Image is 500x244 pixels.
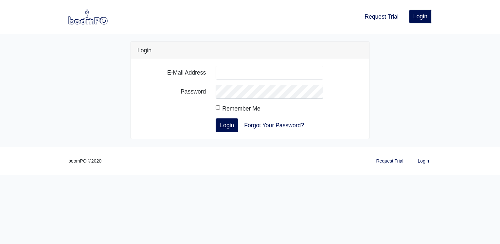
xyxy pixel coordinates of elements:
label: Remember Me [222,104,260,113]
label: Password [133,85,211,98]
a: Forgot Your Password? [240,118,308,132]
a: Login [415,155,432,167]
label: E-Mail Address [133,66,211,79]
a: Login [409,9,432,23]
a: Request Trial [362,9,401,24]
button: Login [216,118,238,132]
small: boomPO ©2020 [68,157,101,165]
img: boomPO [68,9,108,24]
a: Request Trial [374,155,406,167]
div: Login [131,42,369,59]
